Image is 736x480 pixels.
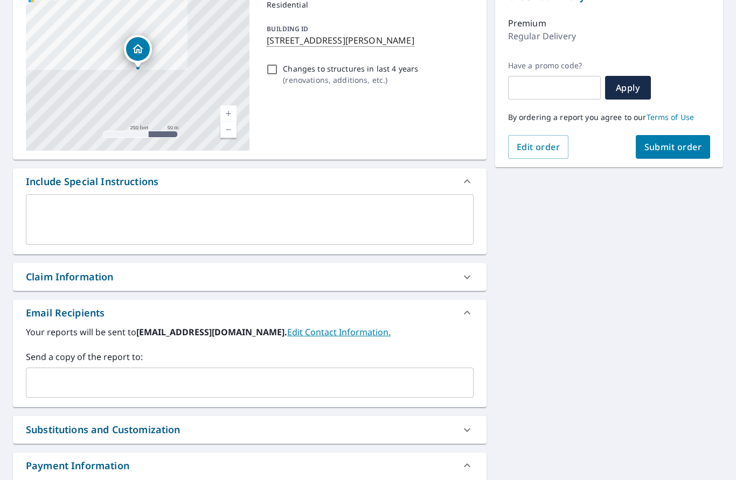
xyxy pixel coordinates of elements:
[605,76,651,100] button: Apply
[287,326,391,338] a: EditContactInfo
[26,422,180,437] div: Substitutions and Customization
[508,112,710,122] p: By ordering a report you agree to our
[13,300,487,326] div: Email Recipients
[220,122,237,138] a: Current Level 17, Zoom Out
[13,168,487,194] div: Include Special Instructions
[26,270,114,284] div: Claim Information
[136,326,287,338] b: [EMAIL_ADDRESS][DOMAIN_NAME].
[26,174,158,189] div: Include Special Instructions
[124,35,152,68] div: Dropped pin, building 1, Residential property, 3872 S Idalia St Aurora, CO 80013
[508,17,546,30] p: Premium
[283,74,418,86] p: ( renovations, additions, etc. )
[636,135,711,159] button: Submit order
[644,141,702,153] span: Submit order
[26,326,474,338] label: Your reports will be sent to
[267,24,308,33] p: BUILDING ID
[26,350,474,363] label: Send a copy of the report to:
[647,112,695,122] a: Terms of Use
[283,63,418,74] p: Changes to structures in last 4 years
[508,30,576,43] p: Regular Delivery
[13,416,487,443] div: Substitutions and Customization
[13,453,487,478] div: Payment Information
[26,458,129,473] div: Payment Information
[517,141,560,153] span: Edit order
[508,135,569,159] button: Edit order
[614,82,642,94] span: Apply
[26,306,105,320] div: Email Recipients
[220,105,237,122] a: Current Level 17, Zoom In
[13,263,487,291] div: Claim Information
[508,61,601,70] label: Have a promo code?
